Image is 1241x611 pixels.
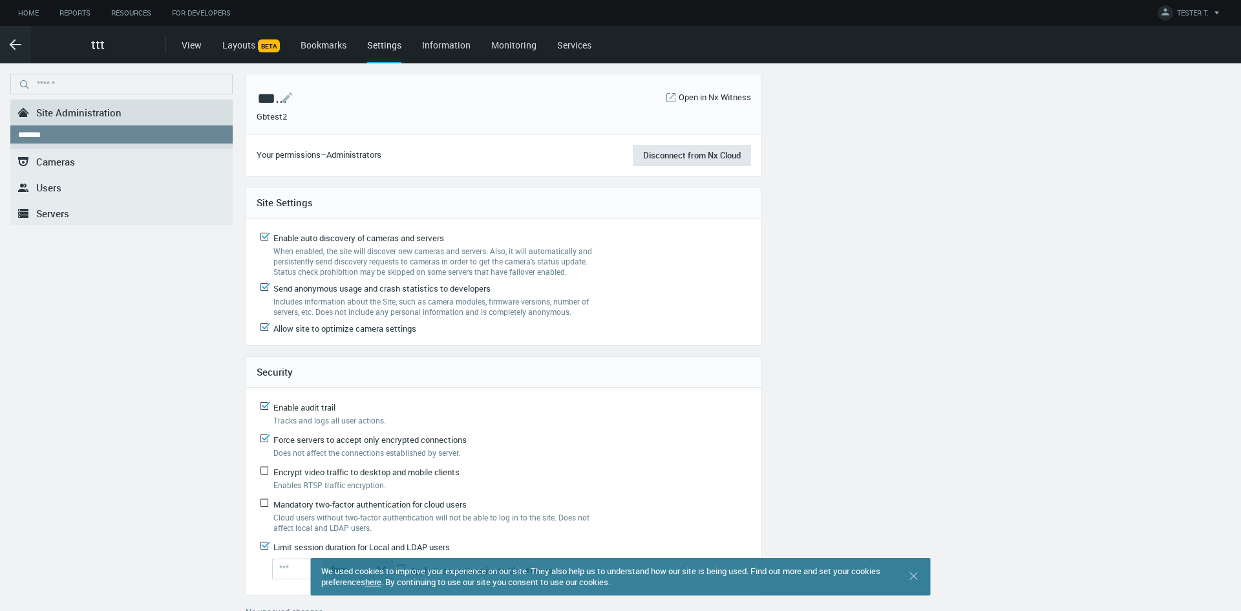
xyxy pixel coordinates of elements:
span: Encrypt video traffic to desktop and mobile clients [273,466,460,478]
span: – [321,149,326,160]
div: Settings [367,38,401,63]
a: Open in Nx Witness [679,91,751,104]
span: Allow site to optimize camera settings [273,323,416,334]
span: Cameras [36,155,75,168]
span: TESTER T. [1177,8,1209,23]
span: Does not affect the connections established by server. [273,447,460,458]
label: When enabled, the site will discover new cameras and servers. Also, it will automatically and per... [273,246,603,277]
span: Administrators [326,149,381,160]
a: LayoutsBETA [222,39,280,51]
span: Servers [36,207,69,220]
a: here [365,576,381,588]
span: Site Administration [36,106,122,119]
span: Force servers to accept only encrypted connections [273,434,467,445]
span: Enables RTSP traffic encryption. [273,480,386,490]
span: Mandatory two-factor authentication for cloud users [273,498,467,510]
a: Reports [49,5,101,21]
span: Enable audit trail [273,402,335,413]
a: For Developers [162,5,241,21]
span: Users [36,181,61,194]
span: Enable auto discovery of cameras and servers [273,232,444,244]
span: Your permissions [257,149,321,160]
span: Gbtest2 [257,111,287,123]
span: Limit session duration for Local and LDAP users [273,541,450,553]
label: Tracks and logs all user actions. [273,415,593,425]
span: BETA [258,39,280,52]
a: Bookmarks [301,39,346,51]
span: Cloud users without two-factor authentication will not be able to log in to the site. Does not af... [273,512,589,533]
span: ttt [91,35,105,54]
label: Includes information about the Site, such as camera modules, firmware versions, number of servers... [273,296,603,317]
span: We used cookies to improve your experience on our site. They also help us to understand how our s... [321,565,880,588]
h4: Security [257,366,751,378]
a: Information [422,39,471,51]
span: Send anonymous usage and crash statistics to developers [273,283,491,294]
a: View [182,39,202,51]
a: Home [8,5,49,21]
h4: Site Settings [257,197,751,208]
a: Services [557,39,591,51]
span: . By continuing to use our site you consent to use our cookies. [381,576,610,588]
a: Monitoring [491,39,536,51]
a: Resources [101,5,162,21]
button: Disconnect from Nx Cloud [633,145,751,166]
